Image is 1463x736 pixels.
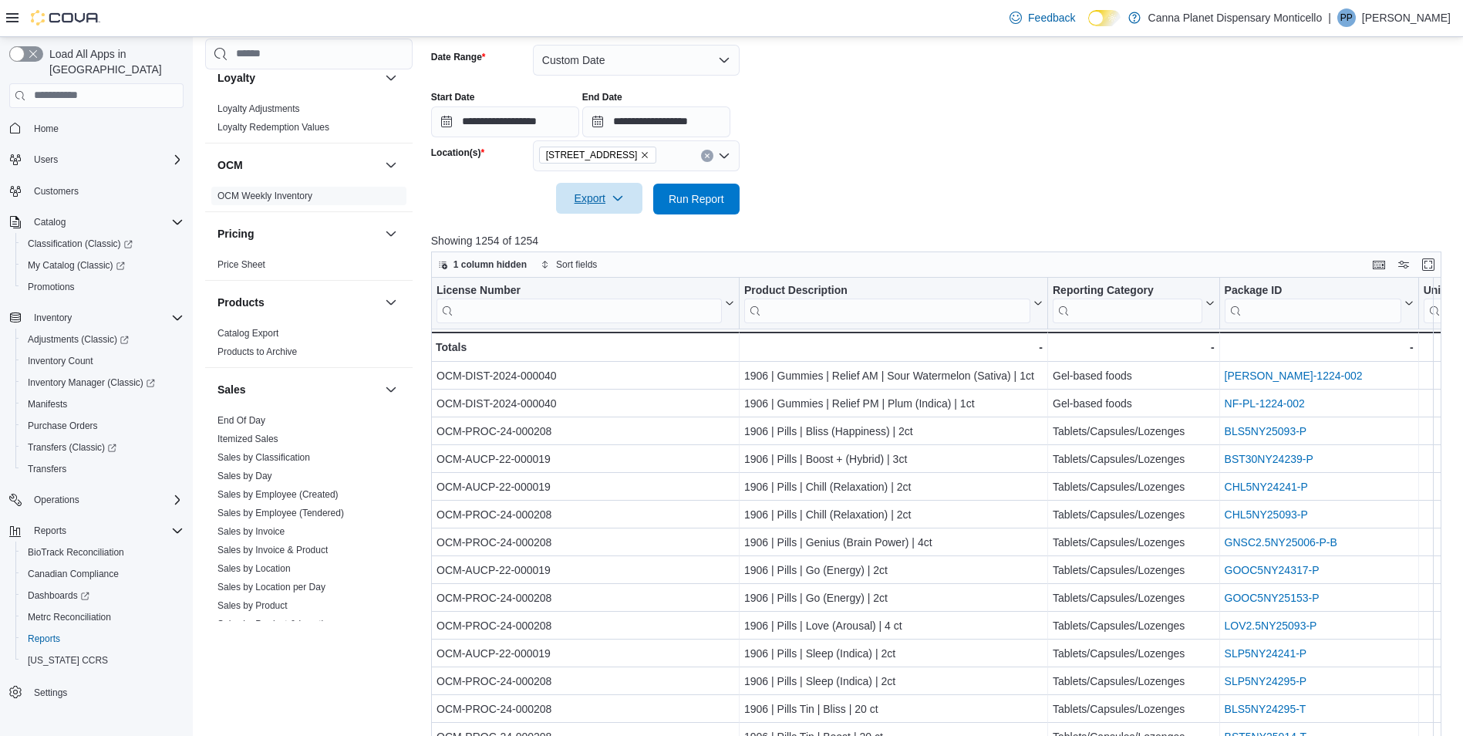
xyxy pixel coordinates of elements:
[22,543,184,562] span: BioTrack Reconciliation
[205,411,413,677] div: Sales
[217,451,310,464] span: Sales by Classification
[34,525,66,537] span: Reports
[15,650,190,671] button: [US_STATE] CCRS
[744,450,1043,468] div: 1906 | Pills | Boost + (Hybrid) | 3ct
[34,123,59,135] span: Home
[582,91,622,103] label: End Date
[22,395,73,414] a: Manifests
[22,460,72,478] a: Transfers
[1224,481,1307,493] a: CHL5NY24241-P
[22,330,184,349] span: Adjustments (Classic)
[1224,647,1306,660] a: SLP5NY24241-P
[556,183,642,214] button: Export
[437,561,734,579] div: OCM-AUCP-22-000019
[640,150,649,160] button: Remove 73 Pleasant St from selection in this group
[22,278,184,296] span: Promotions
[22,278,81,296] a: Promotions
[1224,675,1306,687] a: SLP5NY24295-P
[22,630,184,648] span: Reports
[217,346,297,357] a: Products to Archive
[744,533,1043,552] div: 1906 | Pills | Genius (Brain Power) | 4ct
[437,672,734,690] div: OCM-PROC-24-000208
[546,147,638,163] span: [STREET_ADDRESS]
[28,309,78,327] button: Inventory
[34,312,72,324] span: Inventory
[437,589,734,607] div: OCM-PROC-24-000208
[28,213,72,231] button: Catalog
[431,147,484,159] label: Location(s)
[217,190,312,202] span: OCM Weekly Inventory
[1053,478,1215,496] div: Tablets/Capsules/Lozenges
[718,150,730,162] button: Open list of options
[205,255,413,280] div: Pricing
[22,373,161,392] a: Inventory Manager (Classic)
[1053,394,1215,413] div: Gel-based foods
[1224,283,1401,322] div: Package URL
[1224,425,1306,437] a: BLS5NY25093-P
[31,10,100,25] img: Cova
[28,259,125,272] span: My Catalog (Classic)
[3,307,190,329] button: Inventory
[744,394,1043,413] div: 1906 | Gummies | Relief PM | Plum (Indica) | 1ct
[217,471,272,481] a: Sales by Day
[382,156,400,174] button: OCM
[22,651,184,670] span: Washington CCRS
[15,372,190,393] a: Inventory Manager (Classic)
[1053,561,1215,579] div: Tablets/Capsules/Lozenges
[1224,370,1362,382] a: [PERSON_NAME]-1224-002
[744,338,1043,356] div: -
[1224,453,1313,465] a: BST30NY24239-P
[217,544,328,556] span: Sales by Invoice & Product
[1224,592,1319,604] a: GOOC5NY25153-P
[22,417,104,435] a: Purchase Orders
[28,119,184,138] span: Home
[1224,536,1337,549] a: GNSC2.5NY25006-P-B
[3,680,190,703] button: Settings
[701,150,713,162] button: Clear input
[22,608,184,626] span: Metrc Reconciliation
[437,283,722,322] div: License Number
[1053,533,1215,552] div: Tablets/Capsules/Lozenges
[1028,10,1075,25] span: Feedback
[34,687,67,699] span: Settings
[534,255,603,274] button: Sort fields
[217,226,254,241] h3: Pricing
[744,478,1043,496] div: 1906 | Pills | Chill (Relaxation) | 2ct
[1053,338,1215,356] div: -
[15,255,190,276] a: My Catalog (Classic)
[744,283,1030,298] div: Product Description
[205,324,413,367] div: Products
[1362,8,1451,27] p: [PERSON_NAME]
[437,478,734,496] div: OCM-AUCP-22-000019
[34,216,66,228] span: Catalog
[217,295,379,310] button: Products
[217,619,334,630] a: Sales by Product & Location
[1337,8,1356,27] div: Parth Patel
[436,338,734,356] div: Totals
[217,382,246,397] h3: Sales
[217,327,278,339] span: Catalog Export
[217,489,339,500] a: Sales by Employee (Created)
[28,568,119,580] span: Canadian Compliance
[28,441,116,454] span: Transfers (Classic)
[1224,338,1413,356] div: -
[1340,8,1353,27] span: PP
[744,366,1043,385] div: 1906 | Gummies | Relief AM | Sour Watermelon (Sativa) | 1ct
[437,366,734,385] div: OCM-DIST-2024-000040
[382,225,400,243] button: Pricing
[437,700,734,718] div: OCM-PROC-24-000208
[15,628,190,650] button: Reports
[3,520,190,542] button: Reports
[1224,397,1304,410] a: NF-PL-1224-002
[437,644,734,663] div: OCM-AUCP-22-000019
[28,522,72,540] button: Reports
[15,606,190,628] button: Metrc Reconciliation
[217,581,325,593] span: Sales by Location per Day
[556,258,597,271] span: Sort fields
[217,258,265,271] span: Price Sheet
[217,122,329,133] a: Loyalty Redemption Values
[1224,283,1413,322] button: Package ID
[1224,620,1316,632] a: LOV2.5NY25093-P
[217,121,329,133] span: Loyalty Redemption Values
[1053,644,1215,663] div: Tablets/Capsules/Lozenges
